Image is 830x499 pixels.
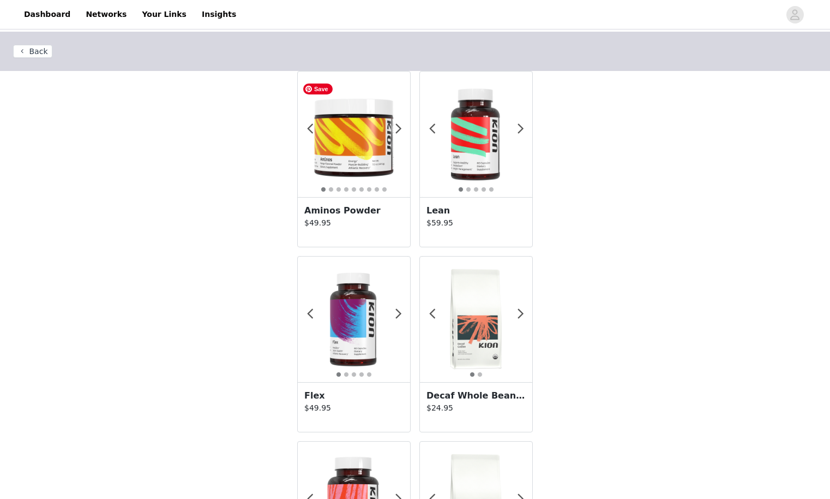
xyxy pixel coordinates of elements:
[426,204,526,217] h3: Lean
[351,187,357,192] button: 5
[426,402,526,414] p: $24.95
[135,2,193,27] a: Your Links
[304,217,404,229] p: $49.95
[303,84,333,94] span: Save
[426,217,526,229] p: $59.95
[17,2,77,27] a: Dashboard
[374,187,380,192] button: 8
[304,402,404,414] p: $49.95
[304,389,404,402] h3: Flex
[466,187,471,192] button: 2
[328,187,334,192] button: 2
[298,78,410,191] img: #flavor_mango_powder
[79,2,133,27] a: Networks
[321,187,326,192] button: 1
[336,372,341,377] button: 1
[304,204,404,217] h3: Aminos Powder
[366,372,372,377] button: 5
[195,2,243,27] a: Insights
[344,372,349,377] button: 2
[359,187,364,192] button: 6
[489,187,494,192] button: 5
[473,187,479,192] button: 3
[481,187,486,192] button: 4
[366,187,372,192] button: 7
[790,6,800,23] div: avatar
[344,187,349,192] button: 4
[351,372,357,377] button: 3
[13,45,52,58] button: Back
[458,187,464,192] button: 1
[477,372,483,377] button: 2
[382,187,387,192] button: 9
[470,372,475,377] button: 1
[359,372,364,377] button: 4
[426,389,526,402] h3: Decaf Whole Bean Coffee
[336,187,341,192] button: 3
